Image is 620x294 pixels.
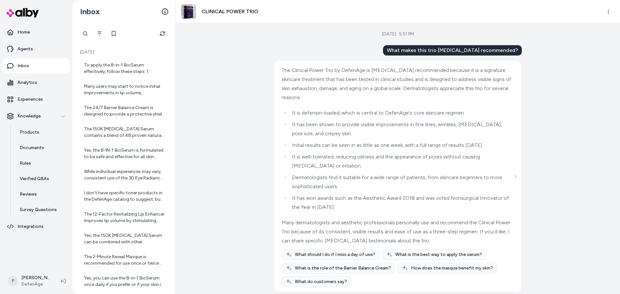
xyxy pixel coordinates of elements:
[21,281,50,288] span: DefenAge
[84,83,165,96] div: Many users may start to notice initial improvements in lip volume, smoothness, and overall appear...
[84,190,165,203] div: I don't have specific toner products in the DefenAge catalog to suggest, but for a gentle toner, ...
[181,4,196,19] img: trio_2_1.jpg
[80,7,100,16] h2: Inbox
[13,202,70,218] a: Survey Questions
[93,27,106,40] button: Filter
[17,223,44,230] p: Integrations
[84,211,165,224] div: The 12-Factor Revitalizing Lip Enhancer improves lip volume by stimulating your body's natural sk...
[17,29,30,35] p: Home
[20,160,31,167] p: Rules
[3,58,70,74] a: Inbox
[79,49,169,56] p: [DATE]
[4,271,56,291] button: P[PERSON_NAME]DefenAge
[79,186,169,207] a: I don't have specific toner products in the DefenAge catalog to suggest, but for a gentle toner, ...
[79,101,169,121] a: The 24/7 Barrier Balance Cream is designed to provide a protective shield for your skin against e...
[290,173,512,191] li: Dermatologists find it suitable for a wide range of patients, from skincare beginners to more sop...
[13,187,70,202] a: Reviews
[411,265,493,271] span: How does the masque benefit my skin?
[79,79,169,100] a: Many users may start to notice initial improvements in lip volume, smoothness, and overall appear...
[20,145,44,151] p: Documents
[20,191,37,198] p: Reviews
[282,218,512,245] div: Many dermatologists and aesthetic professionals personally use and recommend the Clinical Power T...
[13,171,70,187] a: Verified Q&As
[20,129,39,136] p: Products
[21,275,50,281] p: [PERSON_NAME]
[79,143,169,164] a: Yes, the 8-IN-1 BioSerum is formulated to be safe and effective for all skin types. It features a...
[290,108,512,117] li: It is defensin-loaded, which is central to DefenAge's core skincare regimen.
[79,250,169,270] a: The 2-Minute Reveal Masque is recommended for use once or twice a week, not daily. Using it more ...
[17,63,29,69] p: Inbox
[395,251,482,258] span: What is the best way to apply the serum?
[156,27,169,40] button: Refresh
[295,251,375,258] span: What should I do if I miss a day of use?
[84,147,165,160] div: Yes, the 8-IN-1 BioSerum is formulated to be safe and effective for all skin types. It features a...
[201,8,258,15] h3: CLINICAL POWER TRIO
[17,79,37,86] p: Analytics
[20,176,49,182] p: Verified Q&As
[79,165,169,185] a: While individual experiences may vary, consistent use of the 3D Eye Radiance Cream as part of you...
[295,265,391,271] span: What is the role of the Barrier Balance Cream?
[3,108,70,124] button: Knowledge
[13,156,70,171] a: Rules
[84,275,165,288] div: Yes, you can use the 8-in-1 BioSerum once daily if you prefer or if your skin is adjusting to the...
[84,126,165,139] div: The 150K [MEDICAL_DATA] Serum contains a blend of 48 proven natural ingredients infused at their ...
[84,105,165,117] div: The 24/7 Barrier Balance Cream is designed to provide a protective shield for your skin against e...
[20,207,57,213] p: Survey Questions
[6,8,39,17] img: alby Logo
[282,66,512,102] div: The Clinical Power Trio by DefenAge is [MEDICAL_DATA] recommended because it is a signature skinc...
[84,168,165,181] div: While individual experiences may vary, consistent use of the 3D Eye Radiance Cream as part of you...
[3,41,70,57] a: Agents
[17,113,41,119] p: Knowledge
[13,140,70,156] a: Documents
[79,207,169,228] a: The 12-Factor Revitalizing Lip Enhancer improves lip volume by stimulating your body's natural sk...
[79,271,169,292] a: Yes, you can use the 8-in-1 BioSerum once daily if you prefer or if your skin is adjusting to the...
[290,141,512,150] li: Initial results can be seen in as little as one week, with a full range of results [DATE].
[3,219,70,234] a: Integrations
[512,173,519,180] button: See more
[84,62,165,75] div: To apply the 8-in-1 BioSerum effectively, follow these steps: 1. Cleanse Your Face: Start with a ...
[84,232,165,245] div: Yes, the 150K [MEDICAL_DATA] Serum can be combined with other treatments if desired. It is compat...
[382,31,414,37] div: [DATE] · 5:51 PM
[84,254,165,267] div: The 2-Minute Reveal Masque is recommended for use once or twice a week, not daily. Using it more ...
[79,228,169,249] a: Yes, the 150K [MEDICAL_DATA] Serum can be combined with other treatments if desired. It is compat...
[295,279,347,285] span: What do customers say?
[383,45,522,56] div: What makes this trio [MEDICAL_DATA] recommended?
[290,152,512,170] li: It is well-tolerated, reducing oiliness and the appearance of pores without causing [MEDICAL_DATA...
[3,92,70,107] a: Experiences
[79,58,169,79] a: To apply the 8-in-1 BioSerum effectively, follow these steps: 1. Cleanse Your Face: Start with a ...
[3,25,70,40] a: Home
[3,75,70,90] a: Analytics
[13,125,70,140] a: Products
[17,96,43,103] p: Experiences
[8,276,18,286] span: P
[79,122,169,143] a: The 150K [MEDICAL_DATA] Serum contains a blend of 48 proven natural ingredients infused at their ...
[17,46,33,52] p: Agents
[290,194,512,212] li: It has won awards such as the Aesthetic Award 2018 and was voted Nonsurgical Innovator of the Yea...
[290,120,512,138] li: It has been shown to provide visible improvements in fine lines, wrinkles, [MEDICAL_DATA], pore s...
